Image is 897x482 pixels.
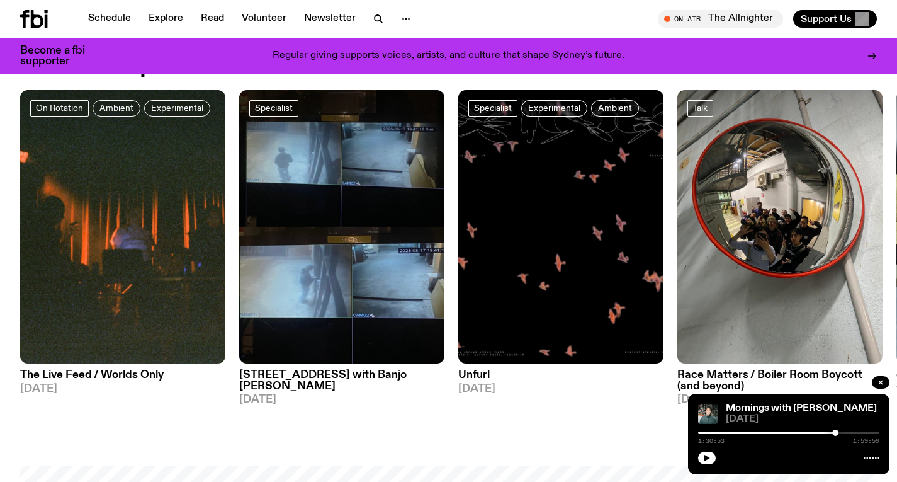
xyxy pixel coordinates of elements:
[36,103,83,113] span: On Rotation
[239,394,444,405] span: [DATE]
[698,404,718,424] img: Radio presenter Ben Hansen sits in front of a wall of photos and an fbi radio sign. Film photo. B...
[144,100,210,117] a: Experimental
[677,364,883,405] a: Race Matters / Boiler Room Boycott (and beyond)[DATE]
[20,384,225,394] span: [DATE]
[296,10,363,28] a: Newsletter
[521,100,587,117] a: Experimental
[591,100,639,117] a: Ambient
[93,100,140,117] a: Ambient
[793,10,877,28] button: Support Us
[458,384,663,394] span: [DATE]
[99,103,133,113] span: Ambient
[30,100,89,117] a: On Rotation
[239,370,444,391] h3: [STREET_ADDRESS] with Banjo [PERSON_NAME]
[273,50,624,62] p: Regular giving supports voices, artists, and culture that shape Sydney’s future.
[255,103,293,113] span: Specialist
[20,90,225,364] img: A grainy film image of shadowy band figures on stage, with red light behind them
[141,10,191,28] a: Explore
[458,364,663,394] a: Unfurl[DATE]
[193,10,232,28] a: Read
[693,103,708,113] span: Talk
[698,438,725,444] span: 1:30:53
[20,364,225,394] a: The Live Feed / Worlds Only[DATE]
[687,100,713,117] a: Talk
[20,54,228,76] h2: Featured episodes
[20,45,101,67] h3: Become a fbi supporter
[853,438,879,444] span: 1:59:59
[598,103,632,113] span: Ambient
[458,370,663,381] h3: Unfurl
[474,103,512,113] span: Specialist
[801,13,852,25] span: Support Us
[677,394,883,405] span: [DATE]
[726,403,877,413] a: Mornings with [PERSON_NAME]
[20,370,225,381] h3: The Live Feed / Worlds Only
[81,10,138,28] a: Schedule
[726,415,879,424] span: [DATE]
[658,10,783,28] button: On AirThe Allnighter
[234,10,294,28] a: Volunteer
[151,103,203,113] span: Experimental
[239,364,444,405] a: [STREET_ADDRESS] with Banjo [PERSON_NAME][DATE]
[468,100,517,117] a: Specialist
[249,100,298,117] a: Specialist
[528,103,580,113] span: Experimental
[677,90,883,364] img: A photo of the Race Matters team taken in a rear view or "blindside" mirror. A bunch of people of...
[677,370,883,391] h3: Race Matters / Boiler Room Boycott (and beyond)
